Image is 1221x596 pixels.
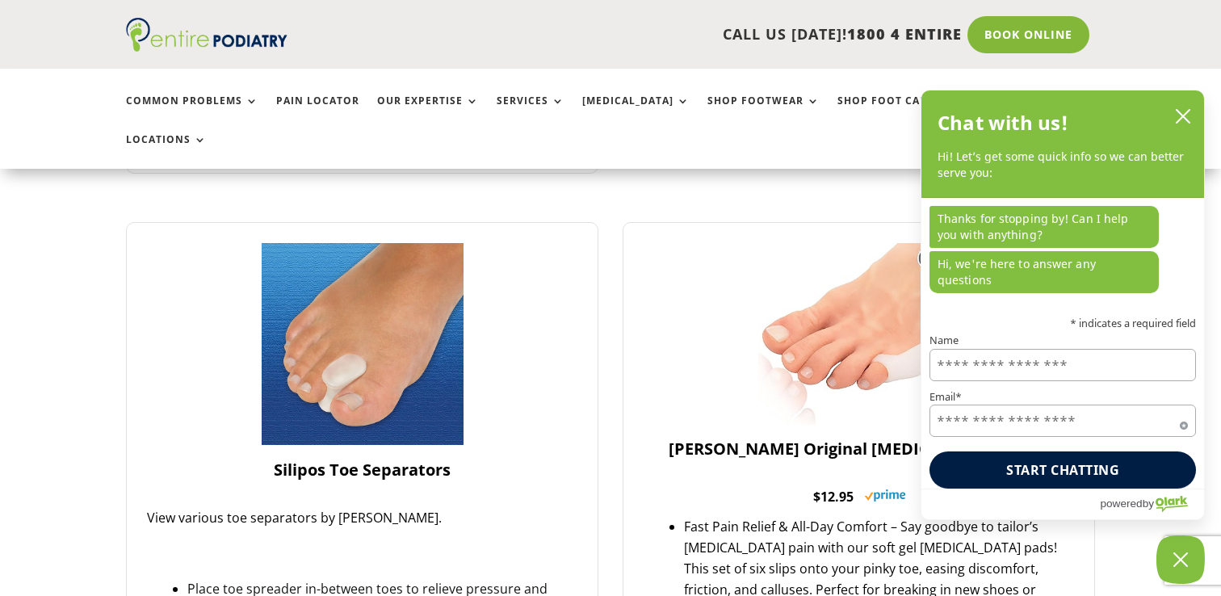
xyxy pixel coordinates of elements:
span: 1800 4 ENTIRE [847,24,962,44]
button: Start chatting [929,451,1196,489]
a: Our Expertise [377,95,479,130]
span: Required field [1180,418,1188,426]
a: Pain Locator [276,95,359,130]
img: logo (1) [126,18,287,52]
a: Silipos Toe Separators [147,460,577,500]
a: Book Online [967,16,1089,53]
a: Locations [126,134,207,169]
img: Dr. Frederick's Original Tailor's Bunion Pads [758,243,960,425]
button: close chatbox [1170,104,1196,128]
p: View various toe separators by [PERSON_NAME]. [147,508,577,542]
p: Hi! Let’s get some quick info so we can better serve you: [938,149,1188,182]
button: Close Chatbox [1156,535,1205,584]
label: Name [929,335,1196,346]
img: Silipos Toe Separators [262,243,464,445]
a: Entire Podiatry [126,39,287,55]
input: Email [929,405,1196,437]
p: Hi, we're here to answer any questions [929,251,1159,293]
p: Thanks for stopping by! Can I help you with anything? [929,206,1159,248]
a: Powered by Olark [1100,489,1204,519]
h2: Chat with us! [938,107,1069,139]
a: [MEDICAL_DATA] [582,95,690,130]
p: CALL US [DATE]! [350,24,962,45]
label: Email* [929,392,1196,402]
div: olark chatbox [921,90,1205,520]
span: $12.95 [813,488,854,506]
a: Shop Footwear [707,95,820,130]
div: chat [921,198,1204,300]
a: Shop Foot Care [837,95,950,130]
span: powered [1100,493,1142,514]
a: [PERSON_NAME] Original [MEDICAL_DATA] Pads [644,439,1074,479]
p: * indicates a required field [929,318,1196,329]
a: Services [497,95,564,130]
span: by [1143,493,1154,514]
input: Name [929,349,1196,381]
a: Common Problems [126,95,258,130]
